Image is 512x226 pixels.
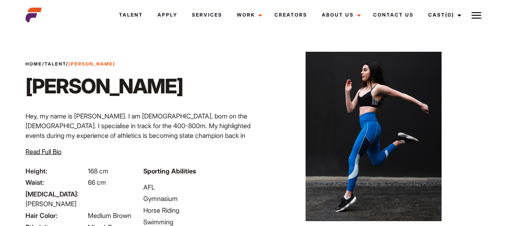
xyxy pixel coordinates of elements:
[25,189,86,199] span: [MEDICAL_DATA]:
[229,4,267,26] a: Work
[267,4,314,26] a: Creators
[112,4,150,26] a: Talent
[445,12,454,18] span: (0)
[143,194,251,203] li: Gymnasium
[25,74,183,98] h1: [PERSON_NAME]
[25,147,62,156] button: Read Full Bio
[25,177,86,187] span: Waist:
[25,61,115,68] span: / /
[472,11,481,20] img: Burger icon
[25,7,42,23] img: cropped-aefm-brand-fav-22-square.png
[25,61,42,67] a: Home
[25,211,86,220] span: Hair Color:
[150,4,185,26] a: Apply
[275,52,472,221] img: Untitled 2 2
[143,205,251,215] li: Horse Riding
[25,148,62,156] span: Read Full Bio
[314,4,366,26] a: About Us
[88,178,106,186] span: 66 cm
[88,211,131,220] span: Medium Brown
[25,200,76,208] span: [PERSON_NAME]
[68,61,115,67] strong: [PERSON_NAME]
[143,167,196,175] strong: Sporting Abilities
[45,61,66,67] a: Talent
[143,182,251,192] li: AFL
[185,4,229,26] a: Services
[25,166,86,176] span: Height:
[25,111,251,179] p: Hey, my name is [PERSON_NAME]. I am [DEMOGRAPHIC_DATA], born on the [DEMOGRAPHIC_DATA]. I special...
[366,4,421,26] a: Contact Us
[421,4,466,26] a: Cast(0)
[88,167,108,175] span: 168 cm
